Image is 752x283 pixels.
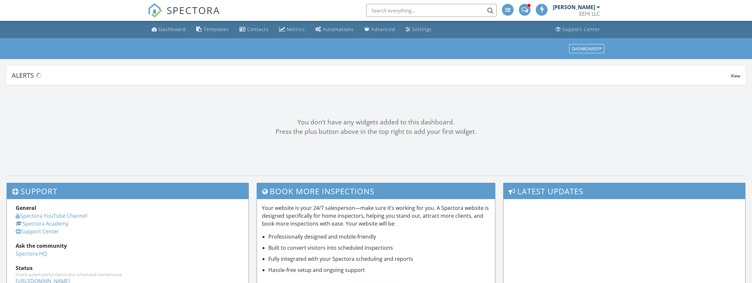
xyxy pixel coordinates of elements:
[371,26,395,32] div: Advanced
[553,4,595,10] div: [PERSON_NAME]
[16,242,240,250] div: Ask the community
[572,46,601,51] div: Dashboards
[16,220,68,227] a: Spectora Academy
[731,73,740,79] span: View
[148,9,220,23] a: SPECTORA
[16,228,59,235] a: Support Center
[16,264,240,272] div: Status
[287,26,305,32] div: Metrics
[7,183,248,199] h3: Support
[7,118,745,127] div: You don't have any widgets added to this dashboard.
[366,4,497,17] input: Search everything...
[12,71,731,80] div: Alerts
[504,183,745,199] h3: Latest Updates
[262,204,490,228] p: Your website is your 24/7 salesperson—make sure it’s working for you. A Spectora website is desig...
[247,26,269,32] div: Contacts
[569,44,604,53] button: Dashboards
[203,26,229,32] div: Templates
[562,26,600,32] div: Support Center
[16,272,240,277] div: Check system performance and scheduled maintenance.
[277,24,308,36] a: Metrics
[16,204,36,212] strong: General
[579,10,600,17] div: EEHI LLC
[412,26,432,32] div: Settings
[149,24,188,36] a: Dashboard
[553,24,603,36] a: Support Center
[159,26,186,32] div: Dashboard
[148,3,162,18] img: The Best Home Inspection Software - Spectora
[362,24,398,36] a: Advanced
[16,250,47,257] a: Spectora HQ
[403,24,434,36] a: Settings
[16,212,87,219] a: Spectora YouTube Channel
[7,127,745,136] div: Press the plus button above in the top right to add your first widget.
[194,24,232,36] a: Templates
[268,244,490,252] li: Built to convert visitors into scheduled inspections
[257,183,495,199] h3: Book More Inspections
[268,255,490,263] li: Fully integrated with your Spectora scheduling and reports
[268,233,490,241] li: Professionally designed and mobile-friendly
[237,24,271,36] a: Contacts
[323,26,354,32] div: Automations
[313,24,356,36] a: Automations (Advanced)
[268,266,490,274] li: Hassle-free setup and ongoing support
[167,3,220,17] span: SPECTORA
